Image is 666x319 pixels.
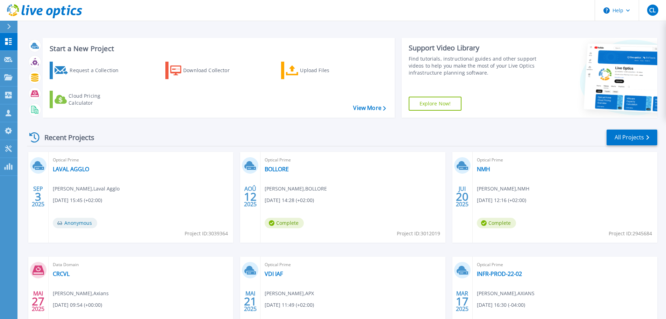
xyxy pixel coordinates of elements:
span: Optical Prime [265,156,441,164]
span: Complete [477,218,516,228]
span: Optical Prime [53,156,229,164]
span: Project ID: 2945684 [609,230,652,237]
span: [PERSON_NAME] , Laval Agglo [53,185,120,193]
span: [DATE] 09:54 (+00:00) [53,301,102,309]
span: [DATE] 15:45 (+02:00) [53,196,102,204]
span: [PERSON_NAME] , BOLLORE [265,185,327,193]
a: Request a Collection [50,62,128,79]
span: 3 [35,194,41,200]
span: [PERSON_NAME] , AXIANS [477,290,535,297]
div: SEP 2025 [31,184,45,209]
span: Anonymous [53,218,97,228]
div: Support Video Library [409,43,539,53]
a: BOLLORE [265,166,289,173]
div: JUI 2025 [456,184,469,209]
span: [DATE] 14:28 (+02:00) [265,196,314,204]
span: 20 [456,194,468,200]
span: 27 [32,298,44,304]
a: NMH [477,166,490,173]
a: INFR-PROD-22-02 [477,270,522,277]
span: [PERSON_NAME] , APX [265,290,314,297]
div: Upload Files [300,63,356,77]
a: Cloud Pricing Calculator [50,91,128,108]
a: CRCVL [53,270,70,277]
a: Explore Now! [409,97,462,111]
a: View More [353,105,386,111]
span: Project ID: 3012019 [397,230,440,237]
div: MAI 2025 [31,289,45,314]
a: Upload Files [281,62,359,79]
a: VDI IAF [265,270,283,277]
span: CL [649,7,656,13]
span: [DATE] 12:16 (+02:00) [477,196,526,204]
h3: Start a New Project [50,45,386,53]
span: [PERSON_NAME] , Axians [53,290,109,297]
div: Request a Collection [70,63,126,77]
div: Recent Projects [27,129,104,146]
span: Optical Prime [265,261,441,269]
a: Download Collector [165,62,243,79]
span: Optical Prime [477,156,653,164]
span: Complete [265,218,304,228]
span: Data Domain [53,261,229,269]
div: Cloud Pricing Calculator [69,92,124,106]
span: 17 [456,298,468,304]
a: All Projects [607,130,657,145]
a: LAVAL AGGLO [53,166,89,173]
span: Optical Prime [477,261,653,269]
span: Project ID: 3039364 [185,230,228,237]
div: MAI 2025 [244,289,257,314]
div: AOÛ 2025 [244,184,257,209]
span: [PERSON_NAME] , NMH [477,185,529,193]
span: 21 [244,298,257,304]
span: [DATE] 11:49 (+02:00) [265,301,314,309]
span: [DATE] 16:30 (-04:00) [477,301,525,309]
div: Download Collector [183,63,239,77]
div: Find tutorials, instructional guides and other support videos to help you make the most of your L... [409,55,539,76]
span: 12 [244,194,257,200]
div: MAR 2025 [456,289,469,314]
